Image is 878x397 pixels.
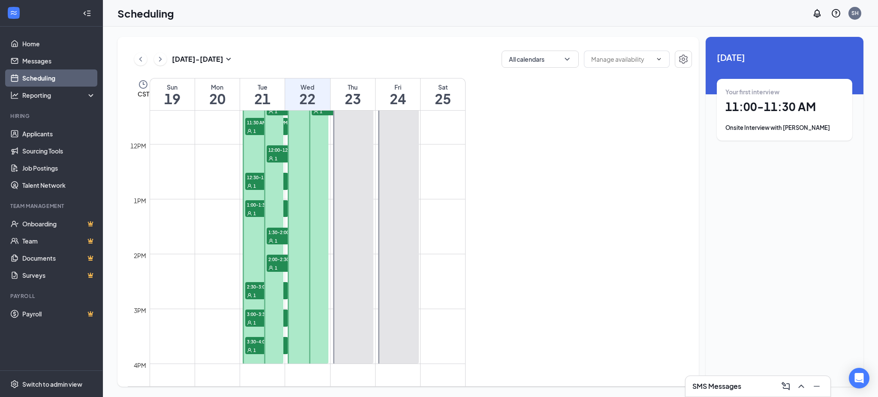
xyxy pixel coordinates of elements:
[253,128,256,134] span: 1
[849,368,869,388] div: Open Intercom Messenger
[810,379,824,393] button: Minimize
[591,54,652,64] input: Manage availability
[10,202,94,210] div: Team Management
[10,292,94,300] div: Payroll
[717,51,852,64] span: [DATE]
[812,381,822,391] svg: Minimize
[313,109,319,114] svg: User
[331,78,375,110] a: October 23, 2025
[195,78,240,110] a: October 20, 2025
[247,211,252,216] svg: User
[725,99,844,114] h1: 11:00 - 11:30 AM
[156,54,165,64] svg: ChevronRight
[138,90,149,98] span: CST
[9,9,18,17] svg: WorkstreamLogo
[285,91,330,106] h1: 22
[376,78,420,110] a: October 24, 2025
[247,129,252,134] svg: User
[331,83,375,91] div: Thu
[320,108,322,114] span: 1
[22,380,82,388] div: Switch to admin view
[10,380,19,388] svg: Settings
[268,156,274,161] svg: User
[245,173,288,181] span: 12:30-1:00 PM
[692,382,741,391] h3: SMS Messages
[22,142,96,159] a: Sourcing Tools
[22,52,96,69] a: Messages
[22,177,96,194] a: Talent Network
[421,91,465,106] h1: 25
[794,379,808,393] button: ChevronUp
[267,255,310,263] span: 2:00-2:30 PM
[154,53,167,66] button: ChevronRight
[285,78,330,110] a: October 22, 2025
[245,200,288,209] span: 1:00-1:30 PM
[831,8,841,18] svg: QuestionInfo
[150,83,195,91] div: Sun
[275,238,277,244] span: 1
[22,159,96,177] a: Job Postings
[22,69,96,87] a: Scheduling
[267,145,310,154] span: 12:00-12:30 PM
[22,91,96,99] div: Reporting
[240,78,285,110] a: October 21, 2025
[138,79,148,90] svg: Clock
[331,91,375,106] h1: 23
[117,6,174,21] h1: Scheduling
[275,265,277,271] span: 1
[247,293,252,298] svg: User
[22,267,96,284] a: SurveysCrown
[22,125,96,142] a: Applicants
[129,141,148,150] div: 12pm
[245,118,288,126] span: 11:30 AM-12:00 PM
[253,183,256,189] span: 1
[563,55,571,63] svg: ChevronDown
[22,305,96,322] a: PayrollCrown
[22,232,96,250] a: TeamCrown
[421,78,465,110] a: October 25, 2025
[725,123,844,132] div: Onsite Interview with [PERSON_NAME]
[134,53,147,66] button: ChevronLeft
[150,78,195,110] a: October 19, 2025
[136,54,145,64] svg: ChevronLeft
[195,83,240,91] div: Mon
[22,250,96,267] a: DocumentsCrown
[851,9,859,17] div: SH
[275,108,277,114] span: 1
[678,54,689,64] svg: Settings
[253,320,256,326] span: 1
[725,87,844,96] div: Your first interview
[245,282,288,291] span: 2:30-3:00 PM
[502,51,579,68] button: All calendarsChevronDown
[240,83,285,91] div: Tue
[247,183,252,189] svg: User
[223,54,234,64] svg: SmallChevronDown
[22,215,96,232] a: OnboardingCrown
[655,56,662,63] svg: ChevronDown
[240,91,285,106] h1: 21
[245,310,288,318] span: 3:00-3:30 PM
[421,83,465,91] div: Sat
[275,156,277,162] span: 1
[376,91,420,106] h1: 24
[247,348,252,353] svg: User
[172,54,223,64] h3: [DATE] - [DATE]
[268,265,274,271] svg: User
[781,381,791,391] svg: ComposeMessage
[245,337,288,346] span: 3:30-4:00 PM
[247,320,252,325] svg: User
[675,51,692,68] button: Settings
[253,211,256,217] span: 1
[268,109,274,114] svg: User
[10,112,94,120] div: Hiring
[83,9,91,18] svg: Collapse
[267,228,310,236] span: 1:30-2:00 PM
[376,83,420,91] div: Fri
[253,292,256,298] span: 1
[796,381,806,391] svg: ChevronUp
[132,251,148,260] div: 2pm
[195,91,240,106] h1: 20
[812,8,822,18] svg: Notifications
[285,83,330,91] div: Wed
[779,379,793,393] button: ComposeMessage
